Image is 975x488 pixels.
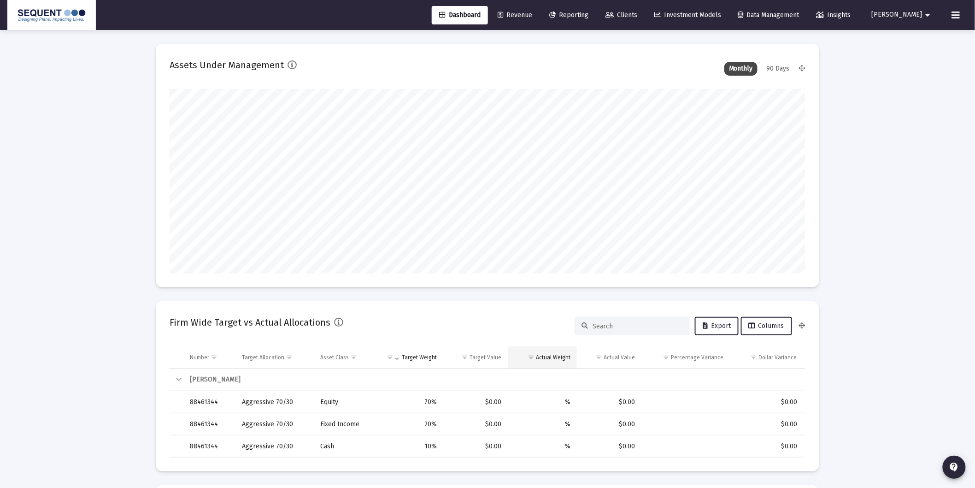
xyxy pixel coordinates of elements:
div: Actual Weight [536,354,570,361]
span: Show filter options for column 'Asset Class' [350,354,357,361]
td: 88461344 [183,391,235,413]
span: Investment Models [654,11,721,19]
span: Show filter options for column 'Actual Weight' [528,354,534,361]
div: $0.00 [583,398,635,407]
div: Percentage Variance [671,354,723,361]
span: Show filter options for column 'Percentage Variance' [663,354,670,361]
span: Insights [816,11,851,19]
td: Cash [314,435,375,458]
td: Equity [314,391,375,413]
div: $0.00 [450,420,502,429]
mat-icon: arrow_drop_down [922,6,934,24]
div: % [515,420,571,429]
span: Data Management [738,11,799,19]
span: Show filter options for column 'Target Weight' [387,354,394,361]
td: 88461344 [183,413,235,435]
a: Data Management [731,6,807,24]
td: Column Asset Class [314,346,375,369]
td: Column Percentage Variance [642,346,730,369]
td: Aggressive 70/30 [235,435,314,458]
a: Reporting [542,6,596,24]
span: Show filter options for column 'Dollar Variance' [751,354,758,361]
div: $0.00 [450,398,502,407]
span: Show filter options for column 'Target Allocation' [286,354,293,361]
div: $0.00 [450,442,502,451]
div: $0.00 [736,398,797,407]
div: Target Weight [402,354,437,361]
input: Search [593,322,683,330]
td: Column Target Weight [375,346,443,369]
div: % [515,442,571,451]
div: $0.00 [583,442,635,451]
td: Column Target Allocation [235,346,314,369]
div: Actual Value [604,354,635,361]
div: % [515,398,571,407]
img: Dashboard [14,6,89,24]
td: Collapse [170,369,183,391]
a: Insights [809,6,858,24]
a: Revenue [490,6,540,24]
div: 70% [381,398,437,407]
div: Data grid [170,346,805,458]
span: Dashboard [439,11,481,19]
div: Number [190,354,209,361]
td: Column Actual Weight [508,346,577,369]
button: [PERSON_NAME] [861,6,945,24]
td: Fixed Income [314,413,375,435]
td: Column Dollar Variance [730,346,805,369]
button: Export [695,317,739,335]
h2: Assets Under Management [170,58,284,72]
a: Clients [598,6,645,24]
span: Show filter options for column 'Target Value' [462,354,469,361]
td: 88461344 [183,435,235,458]
div: Asset Class [320,354,349,361]
div: $0.00 [736,420,797,429]
span: [PERSON_NAME] [872,11,922,19]
a: Investment Models [647,6,728,24]
div: 90 Days [762,62,794,76]
mat-icon: contact_support [949,462,960,473]
span: Show filter options for column 'Number' [211,354,217,361]
span: Clients [605,11,637,19]
a: Dashboard [432,6,488,24]
span: Reporting [549,11,588,19]
div: $0.00 [736,442,797,451]
td: Column Target Value [444,346,508,369]
div: 20% [381,420,437,429]
span: Revenue [498,11,532,19]
td: Column Actual Value [577,346,642,369]
span: Columns [749,322,784,330]
div: Monthly [724,62,758,76]
h2: Firm Wide Target vs Actual Allocations [170,315,330,330]
div: $0.00 [583,420,635,429]
td: Aggressive 70/30 [235,413,314,435]
div: 10% [381,442,437,451]
span: Show filter options for column 'Actual Value' [596,354,603,361]
td: Column Number [183,346,235,369]
div: Target Value [470,354,502,361]
div: Target Allocation [242,354,284,361]
button: Columns [741,317,792,335]
div: [PERSON_NAME] [190,375,797,384]
div: Dollar Variance [759,354,797,361]
span: Export [703,322,731,330]
td: Aggressive 70/30 [235,391,314,413]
